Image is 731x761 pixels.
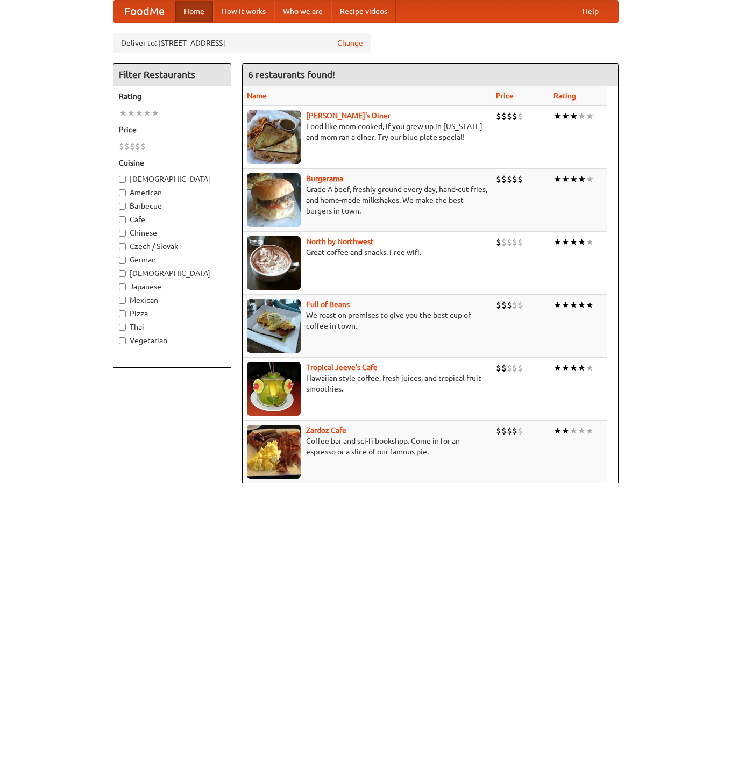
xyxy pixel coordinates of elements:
[247,373,487,394] p: Hawaiian style coffee, fresh juices, and tropical fruit smoothies.
[119,174,225,184] label: [DEMOGRAPHIC_DATA]
[119,322,225,332] label: Thai
[247,110,301,164] img: sallys.jpg
[562,110,570,122] li: ★
[331,1,396,22] a: Recipe videos
[553,91,576,100] a: Rating
[119,176,126,183] input: [DEMOGRAPHIC_DATA]
[496,91,514,100] a: Price
[119,243,126,250] input: Czech / Slovak
[574,1,607,22] a: Help
[124,140,130,152] li: $
[562,362,570,374] li: ★
[119,297,126,304] input: Mexican
[578,236,586,248] li: ★
[512,110,517,122] li: $
[119,201,225,211] label: Barbecue
[119,124,225,135] h5: Price
[517,362,523,374] li: $
[501,425,507,437] li: $
[578,362,586,374] li: ★
[113,1,175,22] a: FoodMe
[113,33,371,53] div: Deliver to: [STREET_ADDRESS]
[119,335,225,346] label: Vegetarian
[119,140,124,152] li: $
[247,236,301,290] img: north.jpg
[517,173,523,185] li: $
[119,107,127,119] li: ★
[578,425,586,437] li: ★
[306,111,391,120] a: [PERSON_NAME]'s Diner
[119,216,126,223] input: Cafe
[140,140,146,152] li: $
[119,214,225,225] label: Cafe
[586,236,594,248] li: ★
[496,425,501,437] li: $
[578,110,586,122] li: ★
[143,107,151,119] li: ★
[553,173,562,185] li: ★
[127,107,135,119] li: ★
[496,110,501,122] li: $
[517,425,523,437] li: $
[512,362,517,374] li: $
[501,173,507,185] li: $
[570,236,578,248] li: ★
[496,236,501,248] li: $
[119,308,225,319] label: Pizza
[119,189,126,196] input: American
[562,236,570,248] li: ★
[501,110,507,122] li: $
[570,299,578,311] li: ★
[517,236,523,248] li: $
[512,236,517,248] li: $
[119,310,126,317] input: Pizza
[213,1,274,22] a: How it works
[517,299,523,311] li: $
[507,236,512,248] li: $
[507,173,512,185] li: $
[119,270,126,277] input: [DEMOGRAPHIC_DATA]
[586,110,594,122] li: ★
[507,362,512,374] li: $
[247,299,301,353] img: beans.jpg
[119,241,225,252] label: Czech / Slovak
[306,174,343,183] a: Burgerama
[496,362,501,374] li: $
[570,425,578,437] li: ★
[501,236,507,248] li: $
[562,173,570,185] li: ★
[586,299,594,311] li: ★
[119,324,126,331] input: Thai
[151,107,159,119] li: ★
[578,299,586,311] li: ★
[578,173,586,185] li: ★
[512,173,517,185] li: $
[274,1,331,22] a: Who we are
[247,184,487,216] p: Grade A beef, freshly ground every day, hand-cut fries, and home-made milkshakes. We make the bes...
[119,91,225,102] h5: Rating
[119,283,126,290] input: Japanese
[553,425,562,437] li: ★
[247,91,267,100] a: Name
[119,337,126,344] input: Vegetarian
[507,110,512,122] li: $
[119,268,225,279] label: [DEMOGRAPHIC_DATA]
[553,299,562,311] li: ★
[247,173,301,227] img: burgerama.jpg
[306,300,350,309] a: Full of Beans
[247,436,487,457] p: Coffee bar and sci-fi bookshop. Come in for an espresso or a slice of our famous pie.
[247,310,487,331] p: We roast on premises to give you the best cup of coffee in town.
[337,38,363,48] a: Change
[175,1,213,22] a: Home
[586,173,594,185] li: ★
[306,237,374,246] a: North by Northwest
[306,426,346,435] a: Zardoz Cafe
[135,140,140,152] li: $
[119,254,225,265] label: German
[119,203,126,210] input: Barbecue
[113,64,231,86] h4: Filter Restaurants
[562,425,570,437] li: ★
